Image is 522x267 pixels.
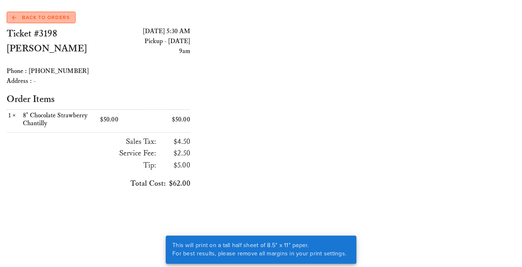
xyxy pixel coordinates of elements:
[7,41,98,56] h2: [PERSON_NAME]
[159,148,190,159] h3: $2.50
[7,160,156,171] h3: Tip:
[98,46,190,56] div: 9am
[7,136,156,148] h3: Sales Tax:
[98,36,190,46] div: Pickup - [DATE]
[166,235,353,264] div: This will print on a tall half sheet of 8.5" x 11" paper. For best results, please remove all mar...
[130,179,166,188] span: Total Cost:
[159,160,190,171] h3: $5.00
[23,112,97,127] div: 8" Chocolate Strawberry Chantilly
[12,14,70,21] span: Back to Orders
[7,93,190,106] h2: Order Items
[7,178,190,189] h3: $62.00
[145,114,191,125] div: $50.00
[159,136,190,148] h3: $4.50
[7,12,76,23] a: Back to Orders
[7,148,156,159] h3: Service Fee:
[98,114,145,125] div: $50.00
[98,27,190,36] div: [DATE] 5:30 AM
[7,112,12,119] span: 1
[7,27,98,41] h2: Ticket #3198
[7,112,23,127] div: ×
[7,66,190,76] div: Phone : [PHONE_NUMBER]
[7,76,190,86] div: Address : -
